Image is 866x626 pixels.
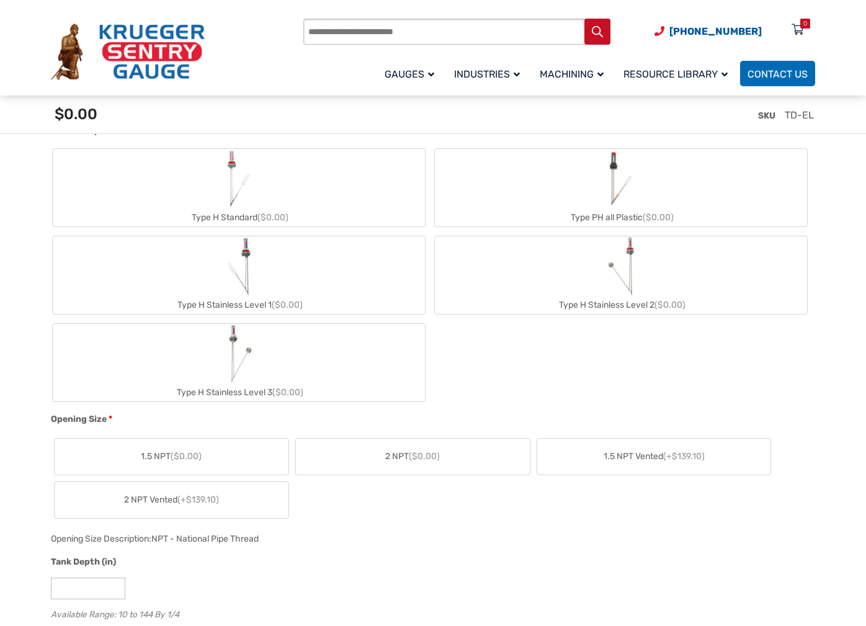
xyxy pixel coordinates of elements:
[385,68,434,80] span: Gauges
[785,109,814,121] span: TD-EL
[385,450,440,463] span: 2 NPT
[532,59,616,88] a: Machining
[435,236,807,314] label: Type H Stainless Level 2
[272,387,303,398] span: ($0.00)
[604,450,705,463] span: 1.5 NPT Vented
[663,451,705,462] span: (+$139.10)
[272,300,303,310] span: ($0.00)
[124,493,219,506] span: 2 NPT Vented
[177,494,219,505] span: (+$139.10)
[141,450,202,463] span: 1.5 NPT
[171,451,202,462] span: ($0.00)
[51,557,116,567] span: Tank Depth (in)
[435,296,807,314] div: Type H Stainless Level 2
[758,110,775,121] span: SKU
[53,236,425,314] label: Type H Stainless Level 1
[435,208,807,226] div: Type PH all Plastic
[377,59,447,88] a: Gauges
[53,324,425,401] label: Type H Stainless Level 3
[51,534,151,544] span: Opening Size Description:
[53,383,425,401] div: Type H Stainless Level 3
[51,24,205,81] img: Krueger Sentry Gauge
[435,149,807,226] label: Type PH all Plastic
[257,212,288,223] span: ($0.00)
[616,59,740,88] a: Resource Library
[654,24,762,39] a: Phone Number (920) 434-8860
[454,68,520,80] span: Industries
[53,208,425,226] div: Type H Standard
[803,19,807,29] div: 0
[51,607,809,619] div: Available Range: 10 to 144 By 1/4
[151,534,259,544] div: NPT - National Pipe Thread
[540,68,604,80] span: Machining
[51,414,107,424] span: Opening Size
[109,413,112,426] abbr: required
[748,68,808,80] span: Contact Us
[643,212,674,223] span: ($0.00)
[669,25,762,37] span: [PHONE_NUMBER]
[409,451,440,462] span: ($0.00)
[53,149,425,226] label: Type H Standard
[740,61,815,86] a: Contact Us
[654,300,685,310] span: ($0.00)
[447,59,532,88] a: Industries
[623,68,728,80] span: Resource Library
[53,296,425,314] div: Type H Stainless Level 1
